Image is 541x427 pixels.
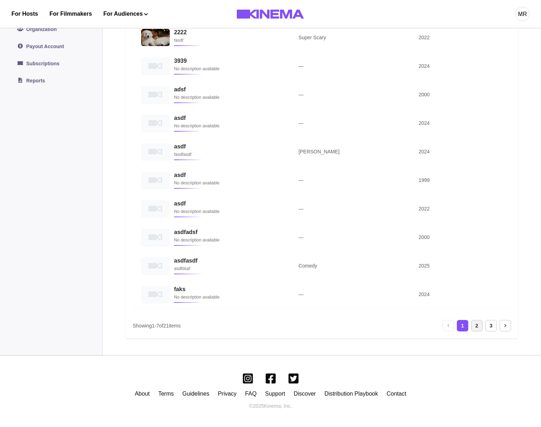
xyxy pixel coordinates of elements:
[298,205,402,212] p: —
[419,291,460,298] p: 2024
[471,320,483,331] div: Go to page 2
[457,320,468,331] div: Current page, page 1
[298,120,402,127] p: —
[174,237,281,244] p: No description available
[419,177,460,184] p: 1999
[11,56,91,71] a: Subscriptions
[174,208,281,215] p: No description available
[174,265,281,272] p: asdfdsaf
[11,39,91,54] a: Payout Account
[174,94,281,101] p: No description available
[174,115,281,121] h3: asdf
[443,320,454,331] div: Previous page
[419,34,460,41] p: 2022
[174,257,281,264] h3: asdfasdf
[103,10,148,18] button: For Audiences
[174,29,281,36] h3: 2222
[174,200,281,207] h3: asdf
[174,86,281,93] h3: adsf
[174,122,281,129] p: No description available
[174,294,281,301] p: No description available
[174,37,281,44] p: fasdf
[245,391,256,397] a: FAQ
[387,391,406,397] a: Contact
[419,234,460,241] p: 2000
[298,34,402,41] p: Super Scary
[174,286,281,293] h3: faks
[249,402,292,410] p: © 2025 Kinema, Inc.
[182,391,209,397] a: Guidelines
[11,73,91,88] a: Reports
[419,120,460,127] p: 2024
[485,320,497,331] div: Go to page 3
[11,22,91,36] a: Organization
[11,10,38,18] a: For Hosts
[419,262,460,269] p: 2025
[50,10,92,18] a: For Filmmakers
[298,62,402,70] p: —
[174,65,281,72] p: No description available
[174,57,281,64] h3: 3939
[298,234,402,241] p: —
[294,391,316,397] a: Discover
[174,179,281,187] p: No description available
[174,143,281,150] h3: asdf
[518,10,527,19] div: MR
[443,320,511,331] nav: pagination navigation
[265,391,285,397] a: Support
[298,177,402,184] p: —
[298,262,402,269] p: Comedy
[218,391,236,397] a: Privacy
[298,148,402,155] p: [PERSON_NAME]
[174,151,281,158] p: fasdfasdf
[419,205,460,212] p: 2022
[174,172,281,178] h3: asdf
[141,29,170,46] img: 2222
[158,391,174,397] a: Terms
[174,229,281,235] h3: asdfadsf
[298,91,402,98] p: —
[500,320,511,331] div: Next page
[419,91,460,98] p: 2000
[325,391,378,397] a: Distribution Playbook
[419,148,460,155] p: 2024
[133,322,181,330] p: Showing 1 - 7 of 21 items
[298,291,402,298] p: —
[135,391,150,397] a: About
[419,62,460,70] p: 2024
